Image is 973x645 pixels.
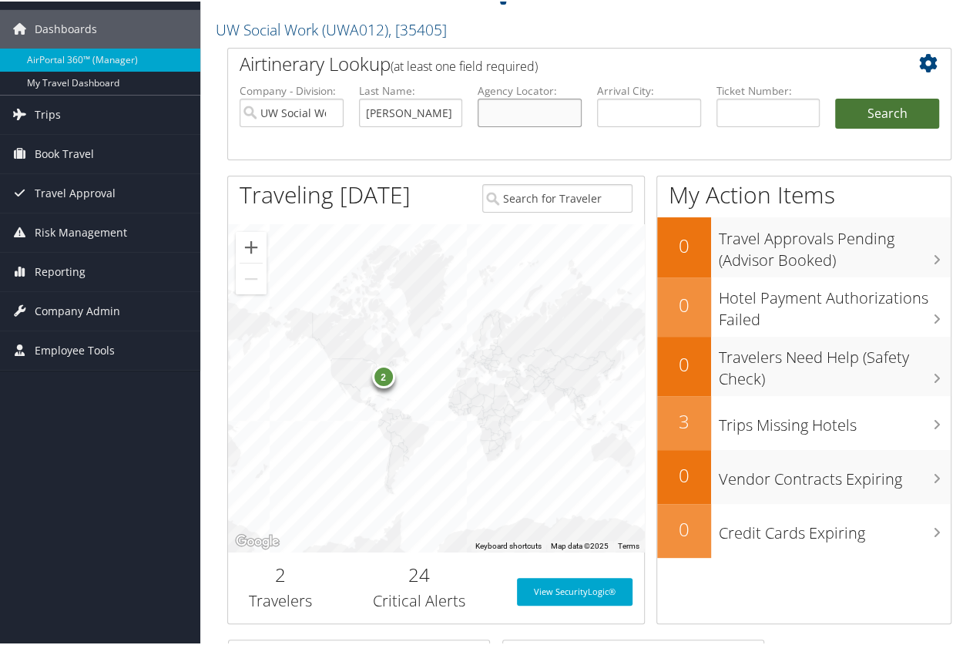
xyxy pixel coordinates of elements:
h2: 0 [657,515,711,541]
h3: Vendor Contracts Expiring [719,459,951,489]
label: Agency Locator: [478,82,582,97]
h3: Credit Cards Expiring [719,513,951,543]
span: Travel Approval [35,173,116,211]
h2: 0 [657,291,711,317]
a: UW Social Work [216,18,447,39]
h3: Critical Alerts [344,589,494,610]
h3: Trips Missing Hotels [719,405,951,435]
input: Search for Traveler [482,183,632,211]
button: Search [835,97,939,128]
span: Risk Management [35,212,127,250]
a: 0Credit Cards Expiring [657,502,951,556]
span: Company Admin [35,291,120,329]
button: Keyboard shortcuts [475,539,542,550]
label: Ticket Number: [716,82,820,97]
h2: 0 [657,350,711,376]
label: Company - Division: [240,82,344,97]
h2: 24 [344,560,494,586]
a: 0Travelers Need Help (Safety Check) [657,335,951,395]
a: 0Hotel Payment Authorizations Failed [657,276,951,335]
h2: 3 [657,407,711,433]
h1: My Action Items [657,177,951,210]
h2: 0 [657,231,711,257]
a: Terms (opens in new tab) [618,540,639,549]
span: Dashboards [35,8,97,47]
button: Zoom in [236,230,267,261]
span: Book Travel [35,133,94,172]
button: Zoom out [236,262,267,293]
label: Last Name: [359,82,463,97]
span: ( UWA012 ) [322,18,388,39]
a: Open this area in Google Maps (opens a new window) [232,530,283,550]
span: Employee Tools [35,330,115,368]
a: 0Vendor Contracts Expiring [657,448,951,502]
a: View SecurityLogic® [517,576,632,604]
span: Reporting [35,251,86,290]
h1: Traveling [DATE] [240,177,411,210]
h2: 0 [657,461,711,487]
label: Arrival City: [597,82,701,97]
img: Google [232,530,283,550]
a: 0Travel Approvals Pending (Advisor Booked) [657,216,951,275]
h3: Travelers Need Help (Safety Check) [719,338,951,388]
h3: Hotel Payment Authorizations Failed [719,278,951,329]
div: 2 [372,364,395,387]
span: Trips [35,94,61,133]
h3: Travelers [240,589,320,610]
a: 3Trips Missing Hotels [657,395,951,448]
h2: 2 [240,560,320,586]
span: Map data ©2025 [551,540,609,549]
span: (at least one field required) [391,56,538,73]
h3: Travel Approvals Pending (Advisor Booked) [719,219,951,270]
span: , [ 35405 ] [388,18,447,39]
h2: Airtinerary Lookup [240,49,879,76]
